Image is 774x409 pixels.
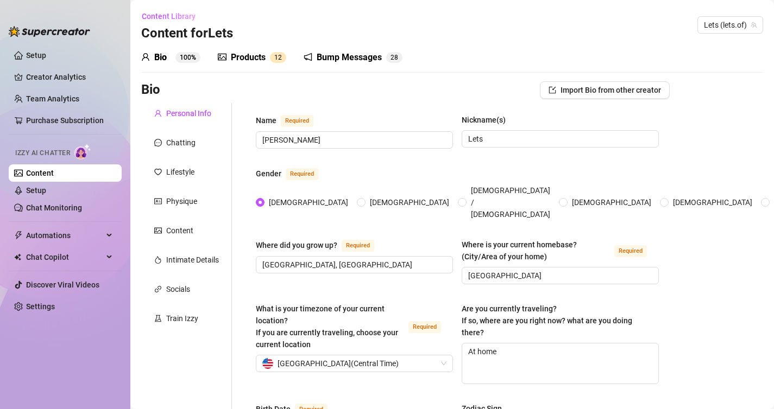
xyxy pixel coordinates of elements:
div: Nickname(s) [462,114,506,126]
sup: 100% [175,52,200,63]
span: Required [286,168,318,180]
h3: Content for Lets [141,25,233,42]
span: message [154,139,162,146]
span: What is your timezone of your current location? If you are currently traveling, choose your curre... [256,304,398,349]
span: experiment [154,315,162,322]
span: Import Bio from other creator [561,86,661,94]
span: [DEMOGRAPHIC_DATA] [265,196,353,208]
h3: Bio [141,81,160,99]
a: Content [26,169,54,177]
div: Products [231,51,266,64]
span: user [141,53,150,61]
span: idcard [154,197,162,205]
span: 2 [391,54,394,61]
span: picture [154,227,162,234]
label: Where is your current homebase? (City/Area of your home) [462,239,659,263]
span: fire [154,256,162,264]
span: 8 [394,54,398,61]
span: Izzy AI Chatter [15,148,70,158]
span: [DEMOGRAPHIC_DATA] / [DEMOGRAPHIC_DATA] [467,184,555,220]
input: Name [262,134,444,146]
span: thunderbolt [14,231,23,240]
div: Content [166,225,193,237]
div: Gender [256,168,281,180]
span: notification [304,53,312,61]
div: Intimate Details [166,254,219,266]
sup: 12 [270,52,286,63]
button: Content Library [141,8,204,25]
span: [DEMOGRAPHIC_DATA] [669,196,757,208]
span: 1 [274,54,278,61]
span: Lets (lets.of) [704,17,757,33]
a: Setup [26,51,46,60]
div: Lifestyle [166,166,194,178]
sup: 28 [386,52,402,63]
input: Where is your current homebase? (City/Area of your home) [468,270,650,282]
img: logo-BBDzfeDw.svg [9,26,90,37]
img: AI Chatter [74,144,91,159]
a: Discover Viral Videos [26,280,99,289]
img: us [262,358,273,369]
span: Required [614,245,647,257]
div: Bio [154,51,167,64]
a: Creator Analytics [26,68,113,86]
span: Are you currently traveling? If so, where are you right now? what are you doing there? [462,304,632,337]
span: picture [218,53,226,61]
span: Required [342,240,374,252]
span: link [154,285,162,293]
button: Import Bio from other creator [540,81,670,99]
div: Name [256,114,276,126]
div: Chatting [166,137,196,149]
div: Where is your current homebase? (City/Area of your home) [462,239,610,263]
a: Setup [26,186,46,195]
div: Physique [166,195,197,207]
span: Automations [26,227,103,244]
span: Chat Copilot [26,248,103,266]
span: [DEMOGRAPHIC_DATA] [366,196,454,208]
label: Nickname(s) [462,114,513,126]
span: team [751,22,757,28]
div: Where did you grow up? [256,239,337,251]
textarea: At home [462,343,658,384]
span: Content Library [142,12,196,21]
img: Chat Copilot [14,253,21,261]
input: Where did you grow up? [262,259,444,271]
span: import [549,86,556,94]
input: Nickname(s) [468,133,650,145]
span: user [154,110,162,117]
a: Chat Monitoring [26,203,82,212]
span: heart [154,168,162,176]
div: Bump Messages [317,51,382,64]
span: Required [281,115,313,127]
span: 2 [278,54,282,61]
div: Socials [166,283,190,295]
span: [DEMOGRAPHIC_DATA] [568,196,656,208]
a: Settings [26,302,55,311]
div: Personal Info [166,107,211,119]
div: Train Izzy [166,312,198,324]
span: Required [408,321,441,333]
label: Gender [256,167,330,180]
a: Team Analytics [26,94,79,103]
a: Purchase Subscription [26,112,113,129]
label: Name [256,114,325,127]
span: [GEOGRAPHIC_DATA] ( Central Time ) [278,355,399,372]
label: Where did you grow up? [256,239,386,252]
